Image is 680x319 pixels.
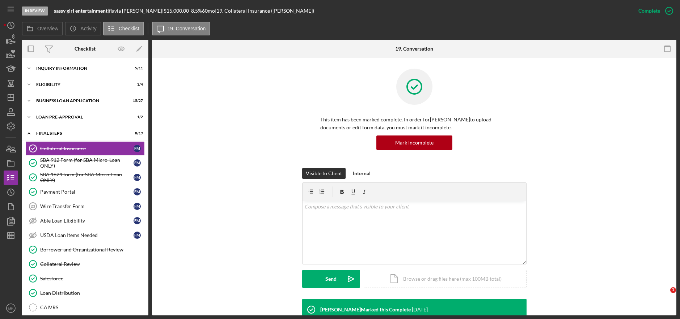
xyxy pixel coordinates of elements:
[109,8,164,14] div: flavia [PERSON_NAME] |
[395,135,434,150] div: Mark Incomplete
[302,168,346,179] button: Visible to Client
[130,66,143,70] div: 5 / 11
[40,218,134,224] div: Able Loan Eligibility
[152,22,211,35] button: 19. Conversation
[40,261,144,267] div: Collateral Review
[36,82,125,87] div: ELIGIBILITY
[40,276,144,281] div: Salesforce
[25,228,145,242] a: USDA Loan Items Neededfm
[65,22,101,35] button: Activity
[25,185,145,199] a: Payment Portalfm
[130,131,143,135] div: 8 / 19
[670,287,676,293] span: 1
[320,116,508,132] p: This item has been marked complete. In order for [PERSON_NAME] to upload documents or edit form d...
[40,146,134,151] div: Collateral Insurance
[655,287,673,305] iframe: Intercom live chat
[54,8,109,14] div: |
[320,307,411,312] div: [PERSON_NAME] Marked this Complete
[25,170,145,185] a: SBA 1624 form (for SBA Micro-Loan ONLY)fm
[40,305,144,310] div: CAIVRS
[22,7,48,16] div: In Review
[25,214,145,228] a: Able Loan Eligibilityfm
[80,26,96,31] label: Activity
[302,270,360,288] button: Send
[134,232,141,239] div: f m
[395,46,433,52] div: 19. Conversation
[130,115,143,119] div: 1 / 2
[164,8,191,14] div: $15,000.00
[215,8,314,14] div: | 19. Collateral Insurance ([PERSON_NAME])
[36,66,125,70] div: INQUIRY INFORMATION
[25,300,145,315] a: CAIVRS
[103,22,144,35] button: Checklist
[168,26,206,31] label: 19. Conversation
[25,199,145,214] a: 23Wire Transfer Formfm
[134,203,141,210] div: f m
[36,99,125,103] div: BUSINESS LOAN APPLICATION
[36,115,125,119] div: LOAN PRE-APPROVAL
[134,145,141,152] div: f m
[325,270,337,288] div: Send
[134,188,141,195] div: f m
[202,8,215,14] div: 60 mo
[54,8,107,14] b: sassy girl entertainment
[40,247,144,253] div: Borrower and Organizational Review
[631,4,676,18] button: Complete
[412,307,428,312] time: 2025-08-19 22:02
[134,174,141,181] div: f m
[134,159,141,167] div: f m
[40,157,134,169] div: SBA 912 Form (for SBA Micro-Loan ONLY)
[119,26,139,31] label: Checklist
[25,271,145,286] a: Salesforce
[130,99,143,103] div: 15 / 27
[8,306,14,310] text: MK
[31,204,35,208] tspan: 23
[40,290,144,296] div: Loan Distribution
[638,4,660,18] div: Complete
[40,189,134,195] div: Payment Portal
[130,82,143,87] div: 3 / 4
[191,8,202,14] div: 8.5 %
[37,26,58,31] label: Overview
[25,141,145,156] a: Collateral Insurancefm
[25,257,145,271] a: Collateral Review
[353,168,371,179] div: Internal
[22,22,63,35] button: Overview
[40,203,134,209] div: Wire Transfer Form
[25,156,145,170] a: SBA 912 Form (for SBA Micro-Loan ONLY)fm
[25,286,145,300] a: Loan Distribution
[40,172,134,183] div: SBA 1624 form (for SBA Micro-Loan ONLY)
[40,232,134,238] div: USDA Loan Items Needed
[4,301,18,315] button: MK
[349,168,374,179] button: Internal
[306,168,342,179] div: Visible to Client
[75,46,96,52] div: Checklist
[134,217,141,224] div: f m
[36,131,125,135] div: FINAL STEPS
[376,135,452,150] button: Mark Incomplete
[25,242,145,257] a: Borrower and Organizational Review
